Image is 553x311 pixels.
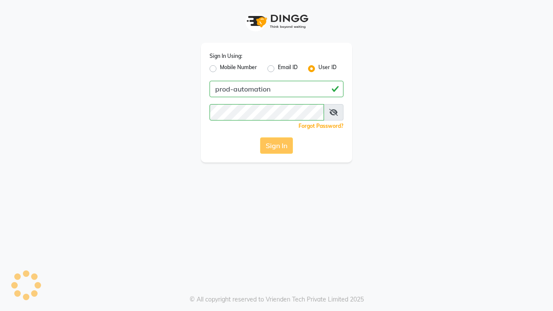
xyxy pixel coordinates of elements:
[278,63,298,74] label: Email ID
[210,81,343,97] input: Username
[210,52,242,60] label: Sign In Using:
[318,63,337,74] label: User ID
[242,9,311,34] img: logo1.svg
[210,104,324,121] input: Username
[299,123,343,129] a: Forgot Password?
[220,63,257,74] label: Mobile Number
